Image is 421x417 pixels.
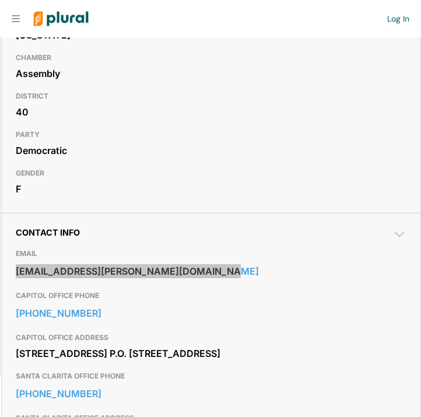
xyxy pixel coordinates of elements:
h3: PARTY [16,128,406,142]
div: F [16,180,406,198]
h3: CAPITOL OFFICE ADDRESS [16,331,406,345]
div: [STREET_ADDRESS] P.O. [STREET_ADDRESS] [16,345,406,362]
div: Democratic [16,142,406,159]
h3: CHAMBER [16,51,406,65]
h3: DISTRICT [16,89,406,103]
span: Contact Info [16,227,80,237]
img: Logo for Plural [24,1,97,37]
a: [EMAIL_ADDRESS][PERSON_NAME][DOMAIN_NAME] [16,262,406,280]
div: Assembly [16,65,406,82]
h3: GENDER [16,166,406,180]
h3: CAPITOL OFFICE PHONE [16,289,406,303]
a: [PHONE_NUMBER] [16,385,406,402]
a: Log In [387,13,409,24]
div: 40 [16,103,406,121]
h3: EMAIL [16,247,406,261]
a: [PHONE_NUMBER] [16,304,406,322]
h3: SANTA CLARITA OFFICE PHONE [16,369,406,383]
